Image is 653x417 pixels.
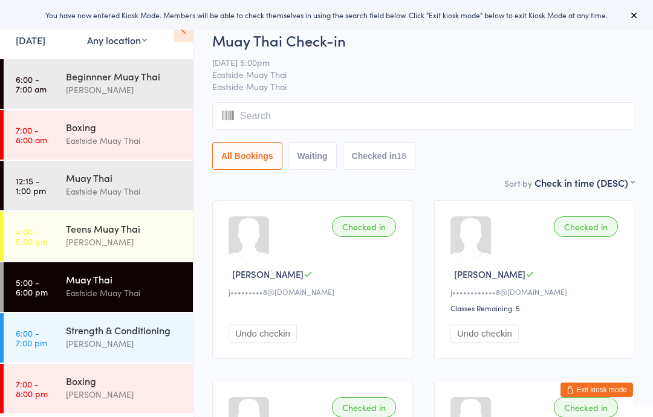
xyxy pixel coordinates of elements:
[504,177,532,189] label: Sort by
[19,10,634,20] div: You have now entered Kiosk Mode. Members will be able to check themselves in using the search fie...
[560,383,633,397] button: Exit kiosk mode
[66,337,183,351] div: [PERSON_NAME]
[66,235,183,249] div: [PERSON_NAME]
[288,142,337,170] button: Waiting
[212,56,616,68] span: [DATE] 5:00pm
[450,286,622,297] div: j••••••••••••8@[DOMAIN_NAME]
[454,268,525,280] span: [PERSON_NAME]
[16,277,48,297] time: 5:00 - 6:00 pm
[212,80,634,92] span: Eastside Muay Thai
[212,142,282,170] button: All Bookings
[4,59,193,109] a: 6:00 -7:00 amBeginnner Muay Thai[PERSON_NAME]
[16,176,46,195] time: 12:15 - 1:00 pm
[16,33,45,47] a: [DATE]
[66,273,183,286] div: Muay Thai
[66,323,183,337] div: Strength & Conditioning
[16,125,47,144] time: 7:00 - 8:00 am
[16,328,47,347] time: 6:00 - 7:00 pm
[4,364,193,413] a: 7:00 -8:00 pmBoxing[PERSON_NAME]
[66,120,183,134] div: Boxing
[4,262,193,312] a: 5:00 -6:00 pmMuay ThaiEastside Muay Thai
[450,324,519,343] button: Undo checkin
[232,268,304,280] span: [PERSON_NAME]
[212,68,616,80] span: Eastside Muay Thai
[534,176,634,189] div: Check in time (DESC)
[212,30,634,50] h2: Muay Thai Check-in
[229,324,297,343] button: Undo checkin
[66,374,183,387] div: Boxing
[66,83,183,97] div: [PERSON_NAME]
[66,69,183,83] div: Beginnner Muay Thai
[66,184,183,198] div: Eastside Muay Thai
[229,286,400,297] div: j•••••••••8@[DOMAIN_NAME]
[4,161,193,210] a: 12:15 -1:00 pmMuay ThaiEastside Muay Thai
[66,387,183,401] div: [PERSON_NAME]
[16,227,48,246] time: 4:00 - 5:00 pm
[4,212,193,261] a: 4:00 -5:00 pmTeens Muay Thai[PERSON_NAME]
[554,216,618,237] div: Checked in
[343,142,415,170] button: Checked in18
[16,74,47,94] time: 6:00 - 7:00 am
[450,303,622,313] div: Classes Remaining: 5
[66,286,183,300] div: Eastside Muay Thai
[66,222,183,235] div: Teens Muay Thai
[212,102,634,130] input: Search
[16,379,48,398] time: 7:00 - 8:00 pm
[87,33,147,47] div: Any location
[4,313,193,363] a: 6:00 -7:00 pmStrength & Conditioning[PERSON_NAME]
[332,216,396,237] div: Checked in
[66,134,183,147] div: Eastside Muay Thai
[4,110,193,160] a: 7:00 -8:00 amBoxingEastside Muay Thai
[66,171,183,184] div: Muay Thai
[397,151,406,161] div: 18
